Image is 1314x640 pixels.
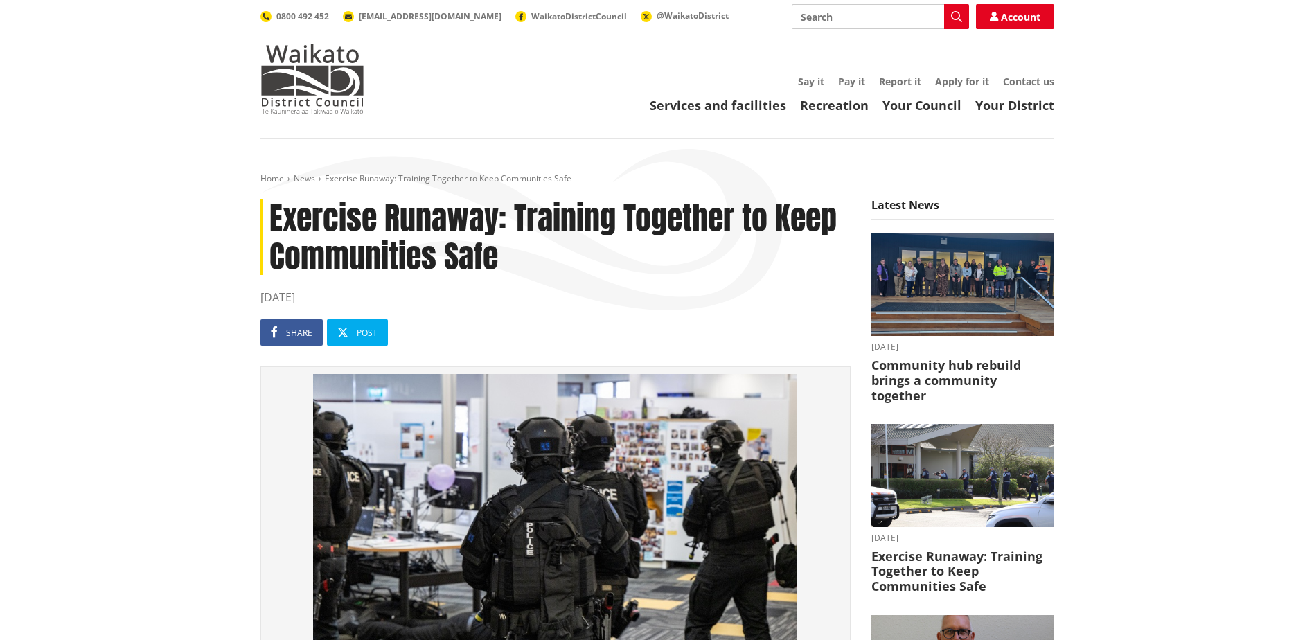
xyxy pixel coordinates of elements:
[975,97,1054,114] a: Your District
[286,327,312,339] span: Share
[327,319,388,346] a: Post
[792,4,969,29] input: Search input
[260,10,329,22] a: 0800 492 452
[879,75,921,88] a: Report it
[531,10,627,22] span: WaikatoDistrictCouncil
[1003,75,1054,88] a: Contact us
[935,75,989,88] a: Apply for it
[871,549,1054,594] h3: Exercise Runaway: Training Together to Keep Communities Safe
[871,534,1054,542] time: [DATE]
[976,4,1054,29] a: Account
[641,10,729,21] a: @WaikatoDistrict
[294,172,315,184] a: News
[260,199,851,275] h1: Exercise Runaway: Training Together to Keep Communities Safe
[657,10,729,21] span: @WaikatoDistrict
[343,10,501,22] a: [EMAIL_ADDRESS][DOMAIN_NAME]
[260,289,851,305] time: [DATE]
[871,343,1054,351] time: [DATE]
[871,424,1054,594] a: [DATE] Exercise Runaway: Training Together to Keep Communities Safe
[260,319,323,346] a: Share
[357,327,378,339] span: Post
[515,10,627,22] a: WaikatoDistrictCouncil
[882,97,961,114] a: Your Council
[871,424,1054,527] img: AOS Exercise Runaway
[260,44,364,114] img: Waikato District Council - Te Kaunihera aa Takiwaa o Waikato
[871,358,1054,403] h3: Community hub rebuild brings a community together
[260,173,1054,185] nav: breadcrumb
[260,172,284,184] a: Home
[871,199,1054,220] h5: Latest News
[838,75,865,88] a: Pay it
[276,10,329,22] span: 0800 492 452
[325,172,571,184] span: Exercise Runaway: Training Together to Keep Communities Safe
[800,97,869,114] a: Recreation
[798,75,824,88] a: Say it
[871,233,1054,337] img: Glen Afton and Pukemiro Districts Community Hub
[359,10,501,22] span: [EMAIL_ADDRESS][DOMAIN_NAME]
[871,233,1054,403] a: A group of people stands in a line on a wooden deck outside a modern building, smiling. The mood ...
[650,97,786,114] a: Services and facilities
